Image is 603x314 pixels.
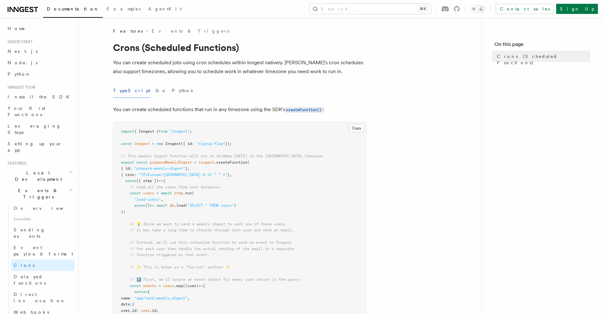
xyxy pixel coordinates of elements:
span: "inngest" [170,129,190,134]
span: { [203,284,205,288]
span: Event payload format [14,245,73,256]
span: Inngest [165,141,181,146]
h1: Crons (Scheduled Functions) [113,42,366,53]
span: = [194,160,196,165]
span: inngest [198,160,214,165]
span: const [130,191,141,195]
span: AgentKit [148,6,182,11]
span: // 1️⃣ First, we'll create an event object for every user return in the query: [130,277,301,282]
span: Home [8,25,25,32]
span: Essentials [11,214,74,224]
span: Features [113,28,143,34]
span: async [125,179,136,183]
button: Events & Triggers [5,185,74,203]
span: Overview [14,206,79,211]
span: Crons (Scheduled Functions) [497,53,590,66]
a: Sending events [11,224,74,242]
span: export [121,160,134,165]
span: // ✨ This is known as a "fan-out" pattern ✨ [130,265,230,269]
span: "TZ=Europe/[GEOGRAPHIC_DATA] 0 12 * * 5" [139,173,227,177]
button: Local Development [5,167,74,185]
span: { id [121,166,130,171]
span: const [136,160,148,165]
span: "load-users" [134,197,161,202]
span: ((user) [183,284,198,288]
button: TypeScript [113,84,150,98]
span: , [156,308,159,313]
a: Documentation [43,2,103,18]
button: Go [155,84,167,98]
span: users [143,191,154,195]
span: Leveraging Steps [8,123,61,135]
span: Local Development [5,170,69,182]
span: Install the SDK [8,94,73,99]
span: await [156,203,167,208]
a: Next.js [5,46,74,57]
span: users [163,284,174,288]
a: Event payload format [11,242,74,260]
span: .createFunction [214,160,247,165]
a: AgentKit [144,2,185,17]
a: Direct invocation [11,289,74,306]
span: } [227,173,229,177]
span: => [150,203,154,208]
span: : [130,296,132,300]
span: "signup-flow" [196,141,225,146]
span: Documentation [47,6,99,11]
span: Events & Triggers [5,187,69,200]
span: data [121,302,130,306]
a: Home [5,23,74,34]
span: from [159,129,167,134]
code: createFunction() [285,107,323,113]
span: Features [5,161,26,166]
span: Crons [14,263,35,268]
span: { [132,302,134,306]
span: .map [174,284,183,288]
span: ; [190,129,192,134]
a: Events & Triggers [152,28,229,34]
span: Examples [107,6,141,11]
span: // function triggered by that event. [130,253,210,257]
span: = [152,141,154,146]
span: : [136,308,139,313]
span: events [143,284,156,288]
span: Sending events [14,227,45,239]
span: Next.js [8,49,38,54]
span: ({ step }) [136,179,159,183]
span: user_id [121,308,136,313]
span: Node.js [8,60,38,65]
a: Contact sales [496,4,554,14]
span: , [161,197,163,202]
span: .run [183,191,192,195]
span: Your first Functions [8,106,45,117]
span: await [161,191,172,195]
span: = [159,284,161,288]
span: .load [174,203,185,208]
span: // it may take a long time to iterate through each user and send an email. [130,228,294,232]
span: // 💡 Since we want to send a weekly digest to each one of these users [130,222,285,226]
span: }); [225,141,232,146]
span: async [134,203,145,208]
span: db [170,203,174,208]
span: const [121,141,132,146]
a: Install the SDK [5,91,74,103]
span: } [185,166,187,171]
span: "SELECT * FROM users" [187,203,234,208]
span: ); [121,210,125,214]
span: Inngest tour [5,85,35,90]
button: Python [172,84,195,98]
span: "app/send.weekly.digest" [134,296,187,300]
a: Sign Up [556,4,598,14]
span: new [156,141,163,146]
span: { [163,179,165,183]
p: You can create scheduled functions that run in any timezone using the SDK's : [113,105,366,114]
span: Direct invocation [14,292,66,303]
span: // Load all the users from your database: [130,185,221,189]
a: Crons (Scheduled Functions) [494,51,590,68]
button: Toggle dark mode [470,5,485,13]
a: Overview [11,203,74,214]
span: // Instead, we'll use this scheduled function to send an event to Inngest [130,240,292,245]
span: => [198,284,203,288]
span: ( [192,191,194,195]
span: ) [234,203,236,208]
